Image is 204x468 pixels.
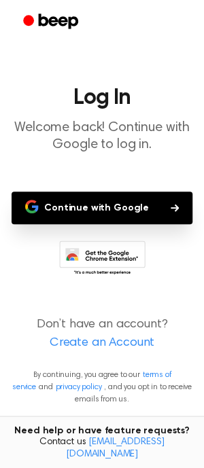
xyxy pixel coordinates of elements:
[66,437,165,458] a: [EMAIL_ADDRESS][DOMAIN_NAME]
[12,192,192,224] button: Continue with Google
[55,383,101,391] a: privacy policy
[11,120,193,154] p: Welcome back! Continue with Google to log in.
[14,334,190,353] a: Create an Account
[14,9,90,35] a: Beep
[11,87,193,109] h1: Log In
[8,436,196,460] span: Contact us
[11,316,193,353] p: Don’t have an account?
[11,369,193,406] p: By continuing, you agree to our and , and you opt in to receive emails from us.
